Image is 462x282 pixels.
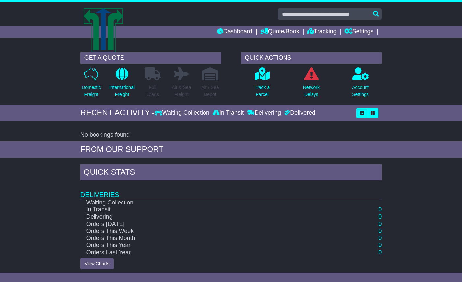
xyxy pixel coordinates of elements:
[80,199,339,206] td: Waiting Collection
[378,235,382,241] a: 0
[245,110,283,117] div: Delivering
[80,145,382,154] div: FROM OUR SUPPORT
[352,67,369,102] a: AccountSettings
[378,206,382,213] a: 0
[80,221,339,228] td: Orders [DATE]
[82,84,101,98] p: Domestic Freight
[109,67,135,102] a: InternationalFreight
[80,108,155,118] div: RECENT ACTIVITY -
[217,26,252,38] a: Dashboard
[80,164,382,182] div: Quick Stats
[260,26,299,38] a: Quote/Book
[81,67,101,102] a: DomesticFreight
[378,249,382,256] a: 0
[80,258,114,269] a: View Charts
[155,110,211,117] div: Waiting Collection
[172,84,191,98] p: Air & Sea Freight
[80,182,382,199] td: Deliveries
[378,213,382,220] a: 0
[352,84,369,98] p: Account Settings
[145,84,161,98] p: Full Loads
[378,242,382,248] a: 0
[307,26,336,38] a: Tracking
[80,213,339,221] td: Delivering
[80,249,339,256] td: Orders Last Year
[254,67,270,102] a: Track aParcel
[303,67,320,102] a: NetworkDelays
[344,26,373,38] a: Settings
[80,206,339,213] td: In Transit
[80,52,221,64] div: GET A QUOTE
[241,52,382,64] div: QUICK ACTIONS
[80,228,339,235] td: Orders This Week
[255,84,270,98] p: Track a Parcel
[80,131,382,139] div: No bookings found
[378,221,382,227] a: 0
[80,235,339,242] td: Orders This Month
[303,84,320,98] p: Network Delays
[201,84,219,98] p: Air / Sea Depot
[109,84,135,98] p: International Freight
[211,110,245,117] div: In Transit
[378,228,382,234] a: 0
[283,110,315,117] div: Delivered
[80,242,339,249] td: Orders This Year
